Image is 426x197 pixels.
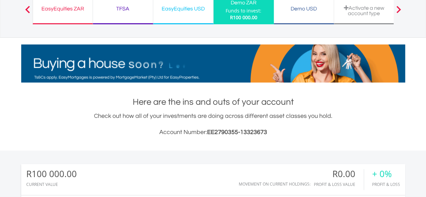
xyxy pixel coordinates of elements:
div: EasyEquities USD [157,4,209,13]
h1: Here are the ins and outs of your account [21,96,405,108]
div: R0.00 [314,169,364,179]
div: Activate a new account type [338,5,390,16]
div: + 0% [372,169,400,179]
div: Funds to invest: [226,7,261,14]
div: EasyEquities ZAR [37,4,89,13]
div: R100 000.00 [26,169,77,179]
div: Movement on Current Holdings: [239,182,310,186]
span: R100 000.00 [230,14,257,21]
img: EasyMortage Promotion Banner [21,44,405,83]
div: CURRENT VALUE [26,182,77,187]
span: EE2790355-13323673 [207,129,267,135]
div: Profit & Loss [372,182,400,187]
div: TFSA [97,4,149,13]
div: Profit & Loss Value [314,182,364,187]
div: Check out how all of your investments are doing across different asset classes you hold. [21,111,405,137]
h3: Account Number: [21,128,405,137]
div: Demo USD [278,4,330,13]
